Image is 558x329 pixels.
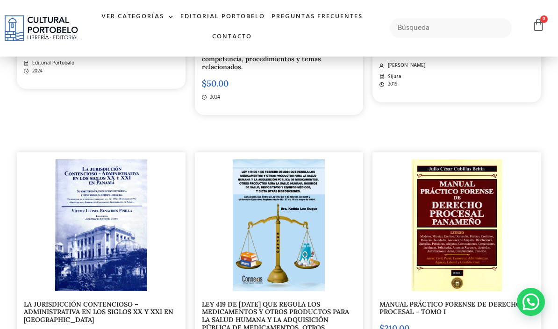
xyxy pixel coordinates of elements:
a: LA JURISDICCIÓN CONTENCIOSO – ADMINISTRATIVA EN LOS SIGLOS XX Y XXI EN [GEOGRAPHIC_DATA] [24,300,173,324]
a: Preguntas frecuentes [268,7,366,27]
img: img20230818_12562648 [412,159,502,291]
img: img20230707_08481271 [55,159,147,291]
span: 2024 [207,93,220,101]
a: Contacto [209,27,255,47]
span: Sijusa [386,73,401,81]
img: PORTADA-kathia-lee-ley-419 (1) [233,159,325,291]
a: Ver Categorías [98,7,177,27]
a: 0 [532,18,545,32]
span: $ [202,78,207,89]
span: 0 [540,15,548,23]
span: Editorial Portobelo [30,59,74,67]
input: Búsqueda [390,18,512,38]
span: 2024 [30,67,43,75]
a: Editorial Portobelo [177,7,268,27]
span: [PERSON_NAME] [386,62,425,70]
bdi: 50.00 [202,78,229,89]
span: 2019 [386,80,398,88]
a: MANUAL PRÁCTICO FORENSE DE DERECHO PROCESAL – TOMO I [379,300,521,316]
